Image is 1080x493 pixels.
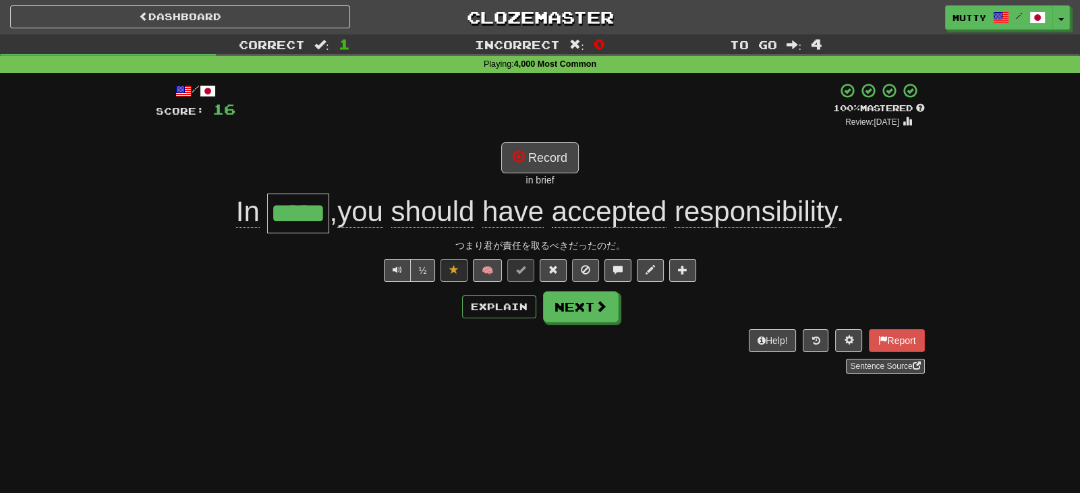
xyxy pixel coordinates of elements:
[391,196,475,228] span: should
[730,38,777,51] span: To go
[239,38,305,51] span: Correct
[440,259,467,282] button: Unfavorite sentence (alt+f)
[846,359,924,374] a: Sentence Source
[543,291,619,322] button: Next
[552,196,666,228] span: accepted
[594,36,605,52] span: 0
[156,105,204,117] span: Score:
[314,39,329,51] span: :
[514,59,596,69] strong: 4,000 Most Common
[212,100,235,117] span: 16
[749,329,797,352] button: Help!
[337,196,383,228] span: you
[572,259,599,282] button: Ignore sentence (alt+i)
[462,295,536,318] button: Explain
[156,82,235,99] div: /
[329,196,844,228] span: , .
[833,103,860,113] span: 100 %
[156,239,925,252] div: つまり君が責任を取るべきだったのだ。
[869,329,924,352] button: Report
[381,259,436,282] div: Text-to-speech controls
[339,36,350,52] span: 1
[384,259,411,282] button: Play sentence audio (ctl+space)
[945,5,1053,30] a: mutty /
[540,259,567,282] button: Reset to 0% Mastered (alt+r)
[410,259,436,282] button: ½
[637,259,664,282] button: Edit sentence (alt+d)
[833,103,925,115] div: Mastered
[803,329,828,352] button: Round history (alt+y)
[675,196,836,228] span: responsibility
[501,142,579,173] button: Record
[156,173,925,187] div: in brief
[236,196,260,228] span: In
[370,5,710,29] a: Clozemaster
[811,36,822,52] span: 4
[845,117,899,127] small: Review: [DATE]
[604,259,631,282] button: Discuss sentence (alt+u)
[569,39,584,51] span: :
[953,11,986,24] span: mutty
[1016,11,1023,20] span: /
[669,259,696,282] button: Add to collection (alt+a)
[473,259,502,282] button: 🧠
[10,5,350,28] a: Dashboard
[475,38,560,51] span: Incorrect
[507,259,534,282] button: Set this sentence to 100% Mastered (alt+m)
[482,196,544,228] span: have
[787,39,801,51] span: :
